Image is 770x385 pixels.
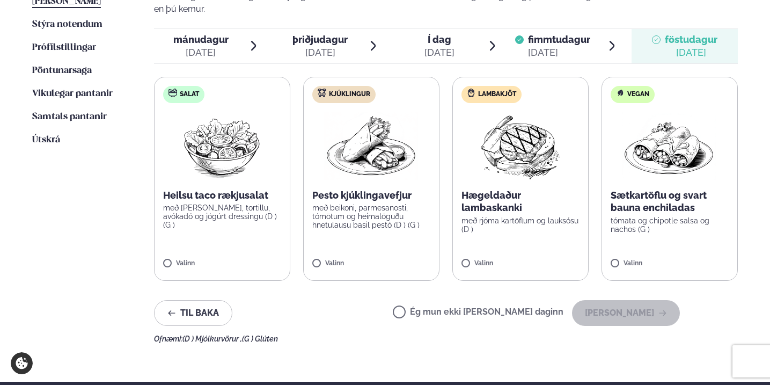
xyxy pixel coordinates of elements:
[173,46,229,59] div: [DATE]
[424,33,454,46] span: Í dag
[572,300,680,326] button: [PERSON_NAME]
[461,189,580,215] p: Hægeldaður lambaskanki
[528,34,590,45] span: fimmtudagur
[180,90,199,99] span: Salat
[461,216,580,234] p: með rjóma kartöflum og lauksósu (D )
[11,352,33,374] a: Cookie settings
[32,88,113,100] a: Vikulegar pantanir
[329,90,370,99] span: Kjúklingur
[182,335,242,343] span: (D ) Mjólkurvörur ,
[163,204,281,229] p: með [PERSON_NAME], tortillu, avókadó og jógúrt dressingu (D ) (G )
[32,135,60,144] span: Útskrá
[616,89,625,97] img: Vegan.svg
[32,41,96,54] a: Prófílstillingar
[528,46,590,59] div: [DATE]
[611,189,729,215] p: Sætkartöflu og svart bauna enchiladas
[318,89,326,97] img: chicken.svg
[292,46,348,59] div: [DATE]
[473,112,568,180] img: Beef-Meat.png
[163,189,281,202] p: Heilsu taco rækjusalat
[665,46,717,59] div: [DATE]
[622,112,717,180] img: Enchilada.png
[467,89,475,97] img: Lamb.svg
[32,66,92,75] span: Pöntunarsaga
[168,89,177,97] img: salad.svg
[665,34,717,45] span: föstudagur
[324,112,419,180] img: Wraps.png
[32,89,113,98] span: Vikulegar pantanir
[312,189,430,202] p: Pesto kjúklingavefjur
[424,46,454,59] div: [DATE]
[292,34,348,45] span: þriðjudagur
[312,204,430,229] p: með beikoni, parmesanosti, tómötum og heimalöguðu hnetulausu basil pestó (D ) (G )
[478,90,516,99] span: Lambakjöt
[32,112,107,121] span: Samtals pantanir
[154,300,232,326] button: Til baka
[32,111,107,124] a: Samtals pantanir
[174,112,269,180] img: Salad.png
[32,18,102,31] a: Stýra notendum
[32,64,92,77] a: Pöntunarsaga
[242,335,278,343] span: (G ) Glúten
[32,43,96,52] span: Prófílstillingar
[627,90,649,99] span: Vegan
[154,335,738,343] div: Ofnæmi:
[173,34,229,45] span: mánudagur
[32,134,60,147] a: Útskrá
[32,20,102,29] span: Stýra notendum
[611,216,729,234] p: tómata og chipotle salsa og nachos (G )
